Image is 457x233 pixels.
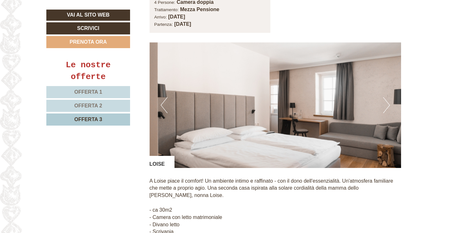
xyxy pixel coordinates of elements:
a: Prenota ora [46,36,130,48]
small: Trattamento: [154,7,179,12]
img: image [150,42,401,168]
button: Previous [161,97,167,113]
div: LOISE [150,156,174,168]
small: Arrivo: [154,15,167,19]
a: Scrivici [46,22,130,34]
b: Mezza Pensione [180,7,220,12]
span: Offerta 1 [74,89,102,95]
b: [DATE] [174,21,191,27]
button: Next [383,97,390,113]
span: Offerta 2 [74,103,102,108]
span: Offerta 3 [74,117,102,122]
div: Le nostre offerte [46,59,130,83]
small: Partenza: [154,22,173,27]
a: Vai al sito web [46,10,130,21]
b: [DATE] [168,14,185,19]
